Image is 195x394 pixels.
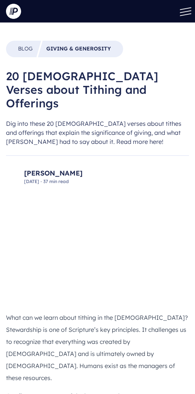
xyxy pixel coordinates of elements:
span: [DATE] 37 min read [24,179,82,185]
span: · [41,179,42,184]
a: [PERSON_NAME] [24,168,82,179]
img: David Royall [6,169,21,184]
a: Blog [18,45,33,53]
span: Dig into these 20 [DEMOGRAPHIC_DATA] verses about tithes and offerings that explain the significa... [6,119,189,146]
p: What can we learn about tithing in the [DEMOGRAPHIC_DATA]? Stewardship is one of Scripture’s key ... [6,312,189,384]
a: Giving & Generosity [46,45,111,53]
h1: 20 [DEMOGRAPHIC_DATA] Verses about Tithing and Offerings [6,69,189,110]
